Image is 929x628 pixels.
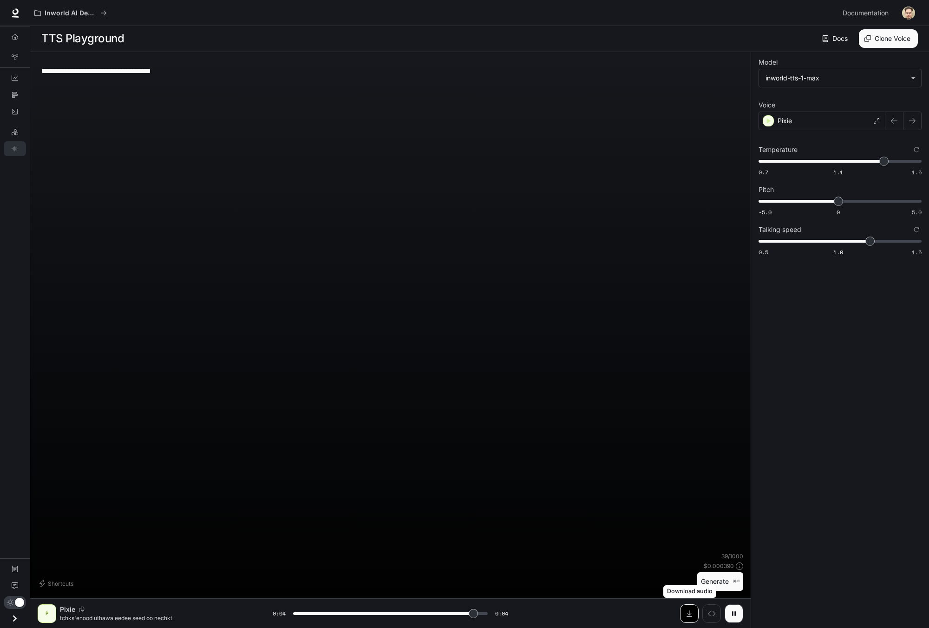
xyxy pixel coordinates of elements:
[759,186,774,193] p: Pitch
[60,614,250,622] p: tchks'enood uthawa eedee seed oo nechkt
[759,248,768,256] span: 0.5
[4,125,26,139] a: LLM Playground
[912,168,922,176] span: 1.5
[912,208,922,216] span: 5.0
[759,102,775,108] p: Voice
[759,146,798,153] p: Temperature
[820,29,851,48] a: Docs
[4,562,26,576] a: Documentation
[697,572,743,591] button: Generate⌘⏎
[759,59,778,66] p: Model
[911,225,922,235] button: Reset to default
[765,73,906,83] div: inworld-tts-1-max
[721,552,743,560] p: 39 / 1000
[704,562,734,570] p: $ 0.000390
[843,7,889,19] span: Documentation
[859,29,918,48] button: Clone Voice
[4,609,25,628] button: Open drawer
[30,4,111,22] button: All workspaces
[60,605,75,614] p: Pixie
[912,248,922,256] span: 1.5
[4,578,26,593] a: Feedback
[39,606,54,621] div: P
[833,248,843,256] span: 1.0
[680,604,699,623] button: Download audio
[273,609,286,618] span: 0:04
[759,226,801,233] p: Talking speed
[75,607,88,612] button: Copy Voice ID
[759,208,772,216] span: -5.0
[4,50,26,65] a: Graph Registry
[833,168,843,176] span: 1.1
[4,141,26,156] a: TTS Playground
[495,609,508,618] span: 0:04
[902,7,915,20] img: User avatar
[899,4,918,22] button: User avatar
[41,29,124,48] h1: TTS Playground
[839,4,896,22] a: Documentation
[38,576,77,591] button: Shortcuts
[702,604,721,623] button: Inspect
[759,168,768,176] span: 0.7
[911,145,922,155] button: Reset to default
[759,69,921,87] div: inworld-tts-1-max
[733,579,739,584] p: ⌘⏎
[4,71,26,86] a: Dashboards
[837,208,840,216] span: 0
[778,116,792,126] p: Pixie
[4,29,26,44] a: Overview
[15,597,24,607] span: Dark mode toggle
[663,585,716,598] div: Download audio
[4,87,26,102] a: Traces
[45,9,97,17] p: Inworld AI Demos
[4,104,26,119] a: Logs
